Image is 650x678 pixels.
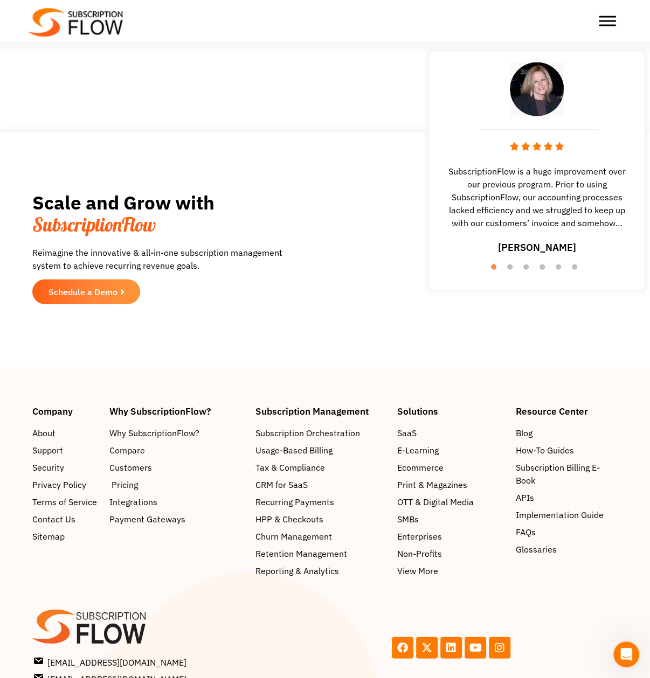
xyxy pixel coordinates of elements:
[397,547,505,560] a: Non-Profits
[109,461,245,474] a: Customers
[255,427,360,439] span: Subscription Orchestration
[516,508,618,521] a: Implementation Guide
[516,508,604,521] span: Implementation Guide
[32,444,63,457] span: Support
[32,513,75,526] span: Contact Us
[34,655,186,669] span: [EMAIL_ADDRESS][DOMAIN_NAME]
[34,655,322,669] a: [EMAIL_ADDRESS][DOMAIN_NAME]
[397,530,505,543] a: Enterprises
[397,444,439,457] span: E-Learning
[255,461,325,474] span: Tax & Compliance
[109,427,199,439] span: Why SubscriptionFlow?
[109,495,157,508] span: Integrations
[397,407,505,416] h4: Solutions
[109,513,185,526] span: Payment Gateways
[32,478,98,491] a: Privacy Policy
[507,264,518,275] button: 2 of 6
[397,461,444,474] span: Ecommerce
[397,530,442,543] span: Enterprises
[111,478,137,491] span: Pricing
[109,478,245,491] a: Pricing
[397,513,505,526] a: SMBs
[32,530,98,543] a: Sitemap
[255,564,339,577] span: Reporting & Analytics
[516,491,618,504] a: APIs
[32,461,64,474] span: Security
[32,246,312,272] p: Reimagine the innovative & all-in-one subscription management system to achieve recurring revenue...
[397,444,505,457] a: E-Learning
[32,192,312,235] h2: Scale and Grow with
[255,564,386,577] a: Reporting & Analytics
[255,547,347,560] span: Retention Management
[397,461,505,474] a: Ecommerce
[255,444,333,457] span: Usage-Based Billing
[516,444,574,457] span: How-To Guides
[397,495,505,508] a: OTT & Digital Media
[49,288,117,296] span: Schedule a Demo
[255,427,386,439] a: Subscription Orchestration
[516,461,618,487] a: Subscription Billing E-Book
[255,478,386,491] a: CRM for SaaS
[397,547,442,560] span: Non-Profits
[109,407,245,416] h4: Why SubscriptionFlow?
[255,530,332,543] span: Churn Management
[109,495,245,508] a: Integrations
[510,142,564,151] img: stars
[516,427,533,439] span: Blog
[397,427,417,439] span: SaaS
[516,444,618,457] a: How-To Guides
[32,279,140,304] a: Schedule a Demo
[397,478,467,491] span: Print & Magazines
[255,513,386,526] a: HPP & Checkouts
[255,495,334,508] span: Recurring Payments
[572,264,583,275] button: 6 of 6
[516,526,536,539] span: FAQs
[516,526,618,539] a: FAQs
[109,513,245,526] a: Payment Gateways
[32,213,156,236] span: SubscriptionFlow
[109,461,151,474] span: Customers
[510,62,564,116] img: testimonial
[397,564,438,577] span: View More
[109,444,144,457] span: Compare
[397,427,505,439] a: SaaS
[540,264,550,275] button: 4 of 6
[397,478,505,491] a: Print & Magazines
[32,427,56,439] span: About
[255,444,386,457] a: Usage-Based Billing
[397,513,419,526] span: SMBs
[397,495,474,508] span: OTT & Digital Media
[32,407,98,416] h4: Company
[32,513,98,526] a: Contact Us
[556,264,566,275] button: 5 of 6
[32,444,98,457] a: Support
[109,427,245,439] a: Why SubscriptionFlow?
[397,564,505,577] a: View More
[434,165,639,229] span: SubscriptionFlow is a huge improvement over our previous program. Prior to using SubscriptionFlow...
[255,547,386,560] a: Retention Management
[32,495,98,508] a: Terms of Service
[255,478,308,491] span: CRM for SaaS
[599,16,616,26] button: Toggle Menu
[255,407,386,416] h4: Subscription Management
[32,495,97,508] span: Terms of Service
[32,610,146,644] img: SF-logo
[255,530,386,543] a: Churn Management
[613,641,639,667] iframe: Intercom live chat
[516,491,534,504] span: APIs
[516,543,557,556] span: Glossaries
[255,513,323,526] span: HPP & Checkouts
[491,264,502,275] button: 1 of 6
[523,264,534,275] button: 3 of 6
[516,407,618,416] h4: Resource Center
[32,461,98,474] a: Security
[32,427,98,439] a: About
[516,427,618,439] a: Blog
[32,478,86,491] span: Privacy Policy
[255,495,386,508] a: Recurring Payments
[32,530,65,543] span: Sitemap
[109,444,245,457] a: Compare
[29,8,123,37] img: Subscriptionflow
[255,461,386,474] a: Tax & Compliance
